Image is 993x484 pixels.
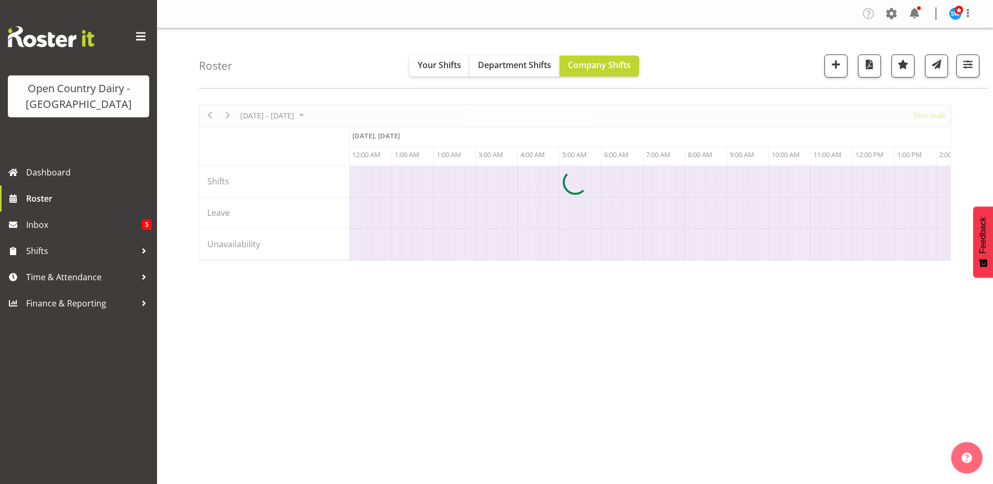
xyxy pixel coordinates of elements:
[26,243,136,259] span: Shifts
[949,7,962,20] img: steve-webb7510.jpg
[560,56,639,76] button: Company Shifts
[26,164,152,180] span: Dashboard
[824,54,847,78] button: Add a new shift
[409,56,470,76] button: Your Shifts
[8,26,94,47] img: Rosterit website logo
[26,191,152,206] span: Roster
[18,81,139,112] div: Open Country Dairy - [GEOGRAPHIC_DATA]
[418,59,461,71] span: Your Shifts
[973,206,993,278] button: Feedback - Show survey
[891,54,914,78] button: Highlight an important date within the roster.
[978,217,988,254] span: Feedback
[26,269,136,285] span: Time & Attendance
[925,54,948,78] button: Send a list of all shifts for the selected filtered period to all rostered employees.
[142,219,152,230] span: 5
[858,54,881,78] button: Download a PDF of the roster according to the set date range.
[26,217,142,233] span: Inbox
[956,54,979,78] button: Filter Shifts
[26,295,136,311] span: Finance & Reporting
[568,59,631,71] span: Company Shifts
[962,453,972,463] img: help-xxl-2.png
[478,59,551,71] span: Department Shifts
[199,60,232,72] h4: Roster
[470,56,560,76] button: Department Shifts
